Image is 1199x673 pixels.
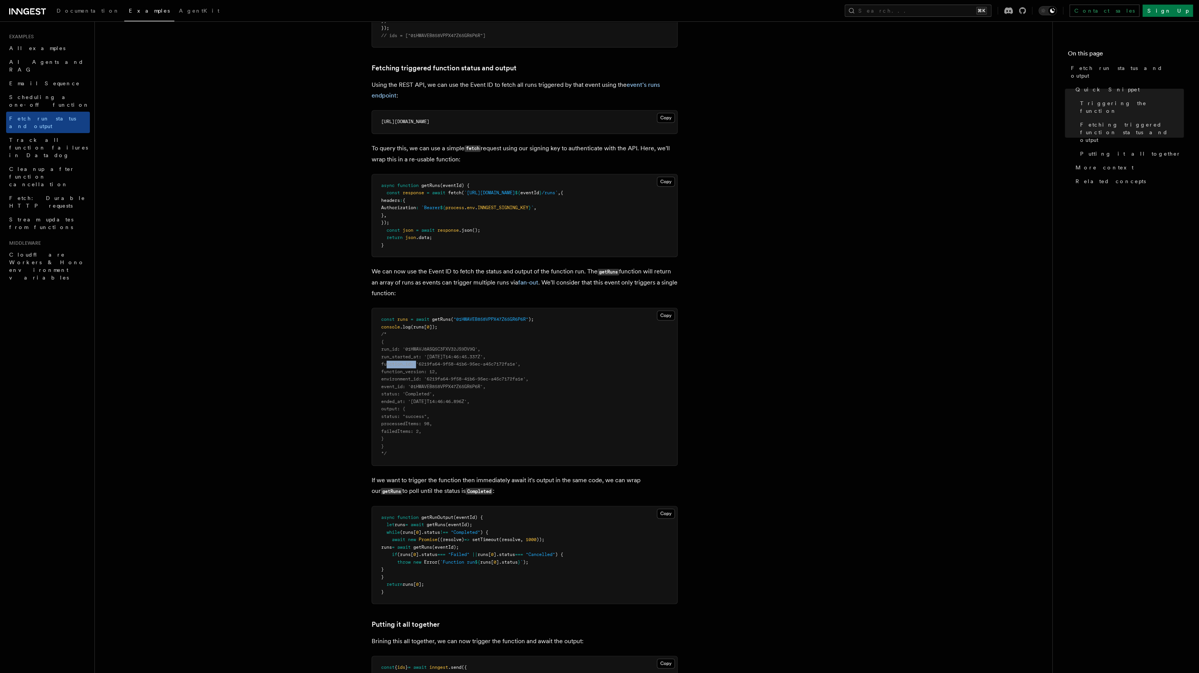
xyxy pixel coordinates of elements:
span: More context [1076,164,1134,171]
code: getRuns [598,269,619,275]
span: fetch [448,190,461,195]
a: Triggering the function [1077,96,1184,118]
a: Cloudflare Workers & Hono environment variables [6,248,90,284]
span: getRuns [421,183,440,188]
code: Completed [466,488,492,494]
span: Cleanup after function cancellation [9,166,75,187]
span: , [558,190,561,195]
span: await [416,317,429,322]
span: `Function run [440,559,475,565]
a: Track all function failures in Datadog [6,133,90,162]
span: setTimeout [472,537,499,542]
span: } [381,242,384,248]
a: Email Sequence [6,76,90,90]
span: output: { [381,406,405,411]
span: `Bearer [421,205,440,210]
span: Examples [6,34,34,40]
span: || [472,552,478,557]
span: async [381,183,395,188]
span: await [392,537,405,542]
span: return [387,582,403,587]
span: Examples [129,8,170,14]
span: ` [520,559,523,565]
span: Fetch run status and output [1071,64,1184,80]
span: // ids = ["01HWAVEB858VPPX47Z65GR6P6R"] [381,33,486,38]
span: await [421,228,435,233]
span: Stream updates from functions [9,216,73,230]
span: return [387,235,403,240]
p: Using the REST API, we can use the Event ID to fetch all runs triggered by that event using the : [372,80,677,101]
span: .data; [416,235,432,240]
span: /runs` [542,190,558,195]
span: ${ [475,559,480,565]
a: Fetching triggered function status and output [1077,118,1184,147]
span: function_id: '6219fa64-9f58-41b6-95ec-a45c7172fa1e', [381,361,520,367]
p: We can now use the Event ID to fetch the status and output of the function run. The function will... [372,266,677,299]
span: eventId [520,190,539,195]
kbd: ⌘K [976,7,987,15]
a: Fetching triggered function status and output [372,63,517,73]
span: (eventId); [445,522,472,527]
a: Putting it all together [1077,147,1184,161]
span: ].status [419,530,440,535]
span: Documentation [57,8,120,14]
span: environment_id: '6219fa64-9f58-41b6-95ec-a45c7172fa1e', [381,376,528,382]
span: while [387,530,400,535]
a: fan-out [518,279,538,286]
span: (eventId); [432,545,459,550]
span: await [411,522,424,527]
span: => [464,537,470,542]
span: ].status [416,552,437,557]
span: (); [472,228,480,233]
span: }); [381,220,389,225]
button: Toggle dark mode [1038,6,1057,15]
span: ) { [480,530,488,535]
span: === [515,552,523,557]
span: async [381,515,395,520]
span: await [432,190,445,195]
span: runs[ [480,559,494,565]
span: runs [395,522,405,527]
span: 1000 [526,537,536,542]
h4: On this page [1068,49,1184,61]
span: runs[ [403,582,416,587]
span: ( [437,559,440,565]
span: } [381,589,384,595]
span: json [403,228,413,233]
span: { [395,665,397,670]
span: event_id: '01HWAVEB858VPPX47Z65GR6P6R', [381,384,486,389]
span: Triggering the function [1080,99,1184,115]
span: )); [536,537,544,542]
span: All examples [9,45,65,51]
span: run_id: '01HWAVJ8ASQ5C3FXV32JS9DV9Q', [381,346,480,352]
span: ({ [461,665,467,670]
span: status: "success", [381,414,429,419]
span: ( [461,190,464,195]
span: runs[ [478,552,491,557]
span: (runs[ [397,552,413,557]
span: 0 [413,552,416,557]
span: (runs[ [411,324,427,330]
span: if [392,552,397,557]
span: (eventId) { [453,515,483,520]
span: . [464,205,467,210]
p: If we want to trigger the function then immediately await it's output in the same code, we can wr... [372,475,677,497]
span: "Completed" [451,530,480,535]
span: response [437,228,459,233]
span: } [405,665,408,670]
span: Fetch: Durable HTTP requests [9,195,85,209]
a: Sign Up [1142,5,1193,17]
span: , [520,537,523,542]
span: throw [397,559,411,565]
span: runs [397,317,408,322]
span: getRunOutput [421,515,453,520]
button: Copy [657,113,675,123]
span: } [539,190,542,195]
span: { [561,190,563,195]
span: "01HWAVEB858VPPX47Z65GR6P6R" [453,317,528,322]
span: ); [523,559,528,565]
span: = [411,317,413,322]
span: failedItems: 2, [381,429,421,434]
span: new [413,559,421,565]
span: } [381,567,384,572]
